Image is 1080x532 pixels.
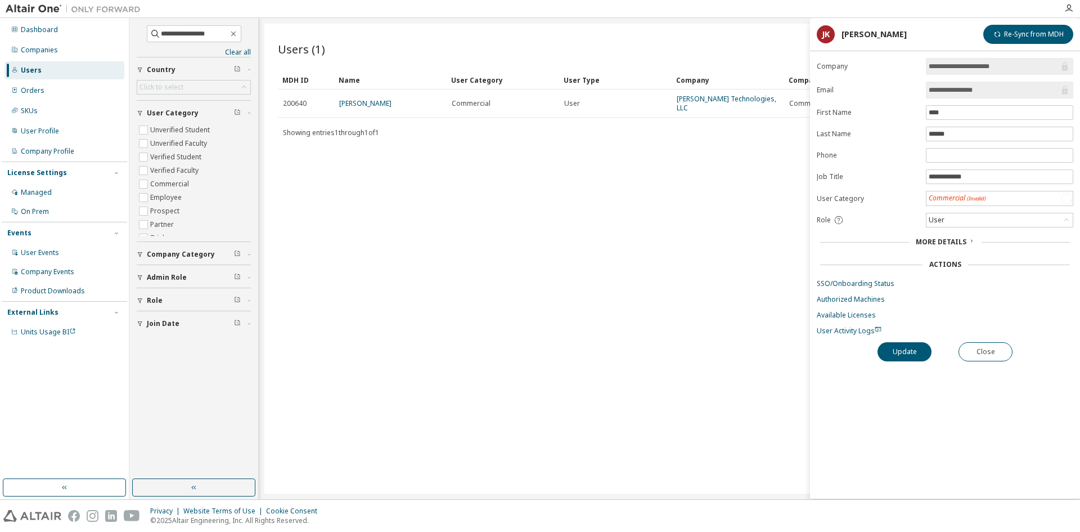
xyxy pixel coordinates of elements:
label: Trial [150,231,166,245]
div: User Type [564,71,667,89]
span: Clear filter [234,65,241,74]
div: Privacy [150,507,183,516]
span: User [564,99,580,108]
label: Verified Student [150,150,204,164]
label: Verified Faculty [150,164,201,177]
div: On Prem [21,207,49,216]
div: Name [339,71,442,89]
span: Join Date [147,319,179,328]
span: Country [147,65,175,74]
span: Admin Role [147,273,187,282]
img: Altair One [6,3,146,15]
div: Website Terms of Use [183,507,266,516]
label: Company [817,62,919,71]
label: User Category [817,194,919,203]
span: Showing entries 1 through 1 of 1 [283,128,379,137]
a: [PERSON_NAME] Technologies, LLC [677,94,776,113]
img: instagram.svg [87,510,98,522]
button: Close [958,342,1012,361]
a: Authorized Machines [817,295,1073,304]
div: User Profile [21,127,59,136]
label: Unverified Student [150,123,212,137]
div: Click to select [139,83,183,92]
label: Unverified Faculty [150,137,209,150]
span: (Invalid) [967,195,986,202]
span: Clear filter [234,319,241,328]
span: User Activity Logs [817,326,881,336]
div: Commercial [929,194,986,203]
div: Company Category [789,71,872,89]
div: JK [817,25,835,43]
div: Company Events [21,267,74,276]
button: Admin Role [137,265,251,290]
span: Role [147,296,163,305]
div: User [927,214,946,226]
span: Role [817,216,831,225]
div: External Links [7,308,58,317]
div: User [926,213,1073,227]
span: Units Usage BI [21,327,76,337]
div: Company [676,71,780,89]
div: MDH ID [282,71,330,89]
div: SKUs [21,106,38,115]
label: Last Name [817,129,919,138]
div: User Events [21,248,59,257]
button: Role [137,288,251,313]
span: Clear filter [234,109,241,118]
span: Commercial [789,99,828,108]
img: altair_logo.svg [3,510,61,522]
span: Clear filter [234,296,241,305]
label: Prospect [150,204,182,218]
a: [PERSON_NAME] [339,99,391,108]
label: Email [817,86,919,95]
div: Companies [21,46,58,55]
img: linkedin.svg [105,510,117,522]
div: Product Downloads [21,287,85,296]
span: More Details [916,237,966,247]
label: Job Title [817,172,919,181]
button: Join Date [137,311,251,336]
p: © 2025 Altair Engineering, Inc. All Rights Reserved. [150,516,324,525]
label: Employee [150,191,184,204]
div: Commercial (Invalid) [926,191,1073,205]
a: SSO/Onboarding Status [817,279,1073,288]
div: Dashboard [21,25,58,34]
a: Clear all [137,48,251,57]
span: Users (1) [278,41,325,57]
div: [PERSON_NAME] [841,30,907,39]
label: Phone [817,151,919,160]
div: Cookie Consent [266,507,324,516]
button: Re-Sync from MDH [983,25,1073,44]
div: Click to select [137,81,250,94]
label: Partner [150,218,176,231]
div: Events [7,229,31,238]
span: Commercial [452,99,490,108]
span: Company Category [147,250,215,259]
span: Clear filter [234,250,241,259]
button: Company Category [137,242,251,267]
div: Orders [21,86,44,95]
img: facebook.svg [68,510,80,522]
span: User Category [147,109,199,118]
label: First Name [817,108,919,117]
label: Commercial [150,177,191,191]
button: User Category [137,101,251,126]
div: Actions [929,260,961,269]
div: Users [21,66,42,75]
span: 200640 [283,99,307,108]
div: Managed [21,188,52,197]
span: Clear filter [234,273,241,282]
img: youtube.svg [124,510,140,522]
button: Country [137,57,251,82]
button: Update [877,342,931,361]
div: User Category [451,71,555,89]
div: Company Profile [21,147,74,156]
a: Available Licenses [817,311,1073,320]
div: License Settings [7,168,67,177]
